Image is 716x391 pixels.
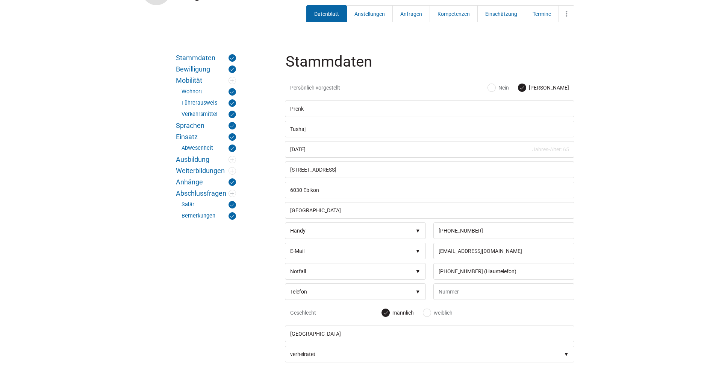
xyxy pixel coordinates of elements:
a: Einsatz [176,133,236,141]
label: weiblich [423,309,453,316]
a: Mobilität [176,77,236,84]
a: Wohnort [182,88,236,96]
a: Abschlussfragen [176,190,236,197]
a: Verkehrsmittel [182,111,236,118]
input: Geburtsdatum [285,141,574,158]
span: Geschlecht [290,309,382,316]
a: Stammdaten [176,54,236,62]
input: Strasse / CO. Adresse [285,161,574,178]
input: Nummer [433,283,574,300]
input: Nummer [433,222,574,239]
a: Salär [182,201,236,208]
label: männlich [382,309,414,316]
a: Anfragen [392,5,430,22]
input: Nachname [285,121,574,137]
a: Bewilligung [176,65,236,73]
input: Land [285,202,574,219]
a: Bemerkungen [182,212,236,220]
a: Sprachen [176,122,236,129]
a: Termine [525,5,559,22]
a: Ausbildung [176,156,236,163]
a: Weiterbildungen [176,167,236,175]
input: Nummer [433,243,574,259]
input: Vorname [285,100,574,117]
a: Anstellungen [347,5,393,22]
a: Datenblatt [306,5,347,22]
legend: Stammdaten [285,54,576,79]
a: Einschätzung [477,5,525,22]
a: Führerausweis [182,99,236,107]
input: Nationalität [285,326,574,342]
a: Anhänge [176,178,236,186]
label: Nein [488,84,509,91]
input: PLZ/Ort [285,182,574,198]
input: Nummer [433,263,574,280]
a: Kompetenzen [430,5,478,22]
label: [PERSON_NAME] [518,84,569,91]
span: Persönlich vorgestellt [290,84,382,91]
a: Abwesenheit [182,145,236,152]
